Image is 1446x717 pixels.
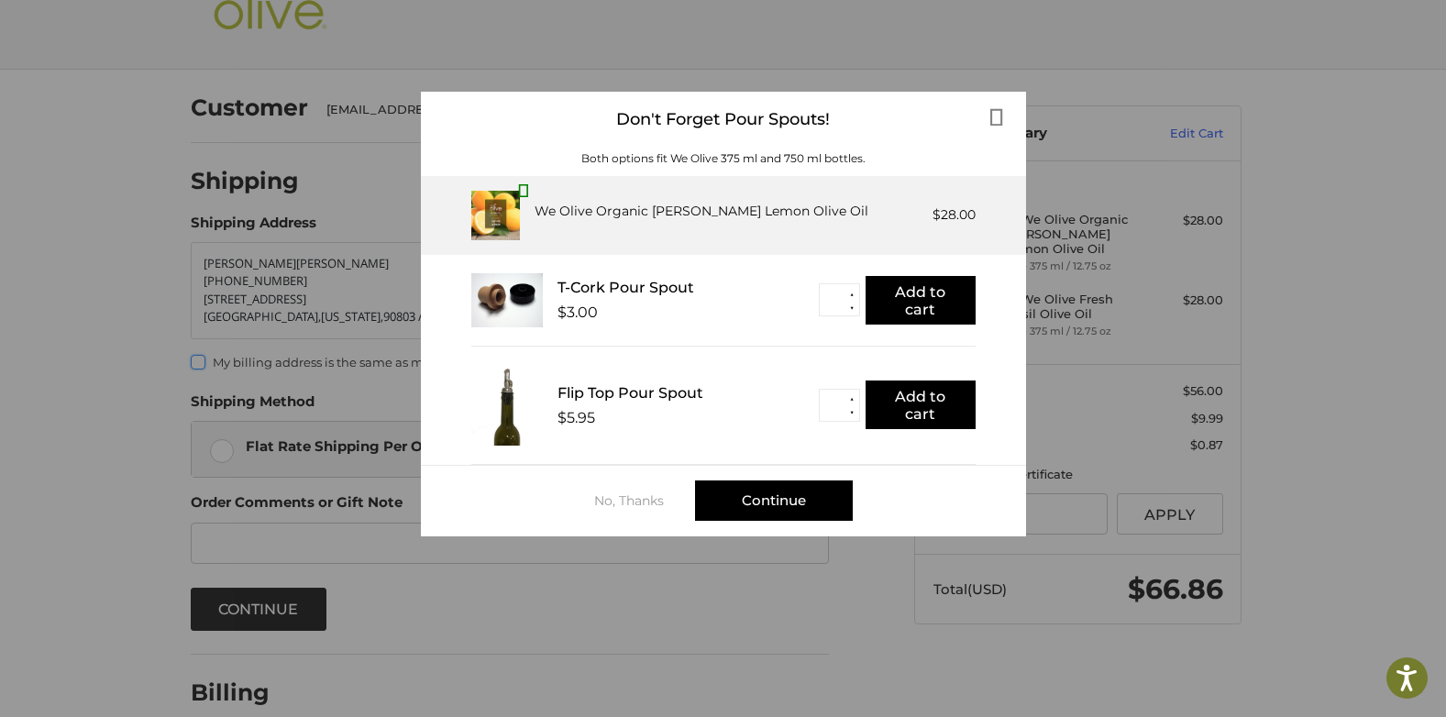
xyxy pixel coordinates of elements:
[471,273,543,327] img: T_Cork__22625.1711686153.233.225.jpg
[557,384,819,402] div: Flip Top Pour Spout
[695,480,853,521] div: Continue
[933,205,976,225] div: $28.00
[845,406,859,420] button: ▼
[845,392,859,406] button: ▲
[1295,667,1446,717] iframe: Google Customer Reviews
[557,303,598,321] div: $3.00
[845,301,859,314] button: ▼
[845,287,859,301] button: ▲
[866,276,976,325] button: Add to cart
[866,381,976,429] button: Add to cart
[421,150,1026,167] div: Both options fit We Olive 375 ml and 750 ml bottles.
[26,28,207,42] p: We're away right now. Please check back later!
[211,24,233,46] button: Open LiveChat chat widget
[421,92,1026,148] div: Don't Forget Pour Spouts!
[535,202,868,221] div: We Olive Organic [PERSON_NAME] Lemon Olive Oil
[471,365,543,446] img: FTPS_bottle__43406.1705089544.233.225.jpg
[594,493,695,508] div: No, Thanks
[557,279,819,296] div: T-Cork Pour Spout
[557,409,595,426] div: $5.95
